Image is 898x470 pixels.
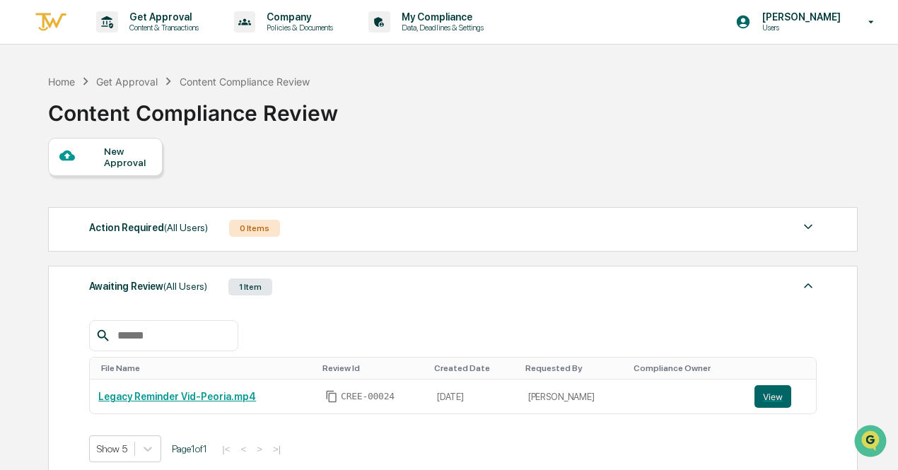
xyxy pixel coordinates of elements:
p: Get Approval [118,11,206,23]
div: Home [48,76,75,88]
td: [DATE] [428,380,520,413]
div: 1 Item [228,278,272,295]
div: Get Approval [96,76,158,88]
div: Awaiting Review [89,277,207,295]
div: Toggle SortBy [525,363,622,373]
a: 🗄️Attestations [97,172,181,197]
div: 🗄️ [103,179,114,190]
div: 0 Items [229,220,280,237]
a: View [754,385,807,408]
div: Toggle SortBy [757,363,810,373]
img: logo [34,11,68,34]
p: How can we help? [14,29,257,52]
img: 1746055101610-c473b297-6a78-478c-a979-82029cc54cd1 [14,107,40,133]
p: Content & Transactions [118,23,206,33]
span: Copy Id [325,390,338,403]
div: Content Compliance Review [48,89,338,126]
div: Start new chat [48,107,232,122]
div: Toggle SortBy [434,363,514,373]
button: View [754,385,791,408]
button: < [236,443,250,455]
img: caret [800,218,817,235]
div: Toggle SortBy [634,363,741,373]
td: [PERSON_NAME] [520,380,628,413]
div: 🖐️ [14,179,25,190]
p: Company [255,11,340,23]
button: |< [218,443,234,455]
a: 🔎Data Lookup [8,199,95,224]
span: Attestations [117,177,175,192]
a: 🖐️Preclearance [8,172,97,197]
img: caret [800,277,817,294]
iframe: Open customer support [853,423,891,462]
button: Start new chat [240,112,257,129]
div: 🔎 [14,206,25,217]
span: (All Users) [164,222,208,233]
div: We're available if you need us! [48,122,179,133]
div: Toggle SortBy [101,363,311,373]
span: CREE-00024 [341,391,395,402]
p: Policies & Documents [255,23,340,33]
button: >| [269,443,285,455]
span: (All Users) [163,281,207,292]
a: Legacy Reminder Vid-Peoria.mp4 [98,391,256,402]
p: Users [751,23,848,33]
div: Action Required [89,218,208,237]
p: My Compliance [390,11,491,23]
button: > [252,443,267,455]
span: Data Lookup [28,204,89,218]
p: [PERSON_NAME] [751,11,848,23]
div: Toggle SortBy [322,363,423,373]
a: Powered byPylon [100,238,171,249]
div: Content Compliance Review [180,76,310,88]
div: New Approval [104,146,151,168]
span: Pylon [141,239,171,249]
p: Data, Deadlines & Settings [390,23,491,33]
span: Page 1 of 1 [172,443,207,454]
span: Preclearance [28,177,91,192]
